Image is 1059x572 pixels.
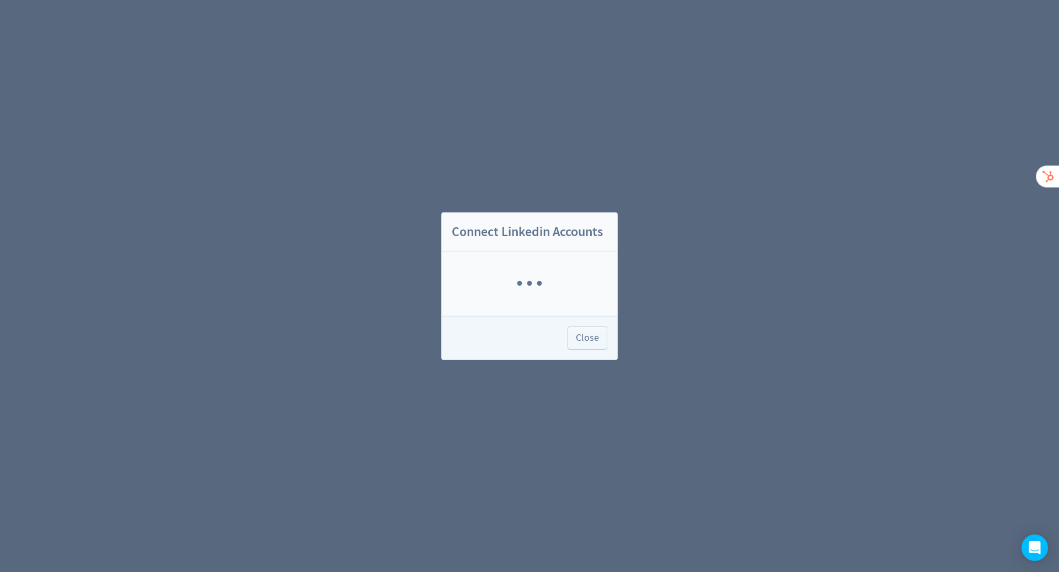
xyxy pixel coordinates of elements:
[525,256,534,312] span: ·
[1021,534,1048,561] div: Open Intercom Messenger
[515,256,525,312] span: ·
[568,327,607,350] button: Close
[576,333,599,343] span: Close
[442,212,617,252] h2: Connect Linkedin Accounts
[534,256,544,312] span: ·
